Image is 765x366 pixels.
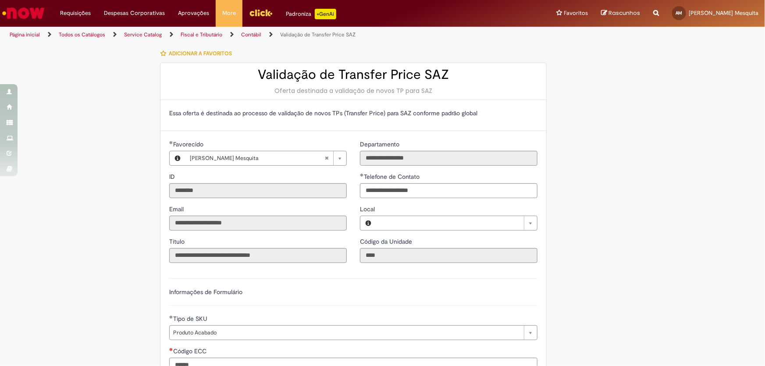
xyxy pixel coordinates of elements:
[7,27,503,43] ul: Trilhas de página
[169,248,347,263] input: Título
[286,9,336,19] div: Padroniza
[315,9,336,19] p: +GenAi
[169,50,232,57] span: Adicionar a Favoritos
[249,6,273,19] img: click_logo_yellow_360x200.png
[222,9,236,18] span: More
[608,9,640,17] span: Rascunhos
[169,348,173,351] span: Necessários
[1,4,46,22] img: ServiceNow
[241,31,261,38] a: Contábil
[360,205,377,213] span: Local
[360,216,376,230] button: Local, Visualizar este registro
[169,205,185,213] span: Somente leitura - Email
[169,86,537,95] div: Oferta destinada a validação de novos TP para SAZ
[169,109,537,117] p: Essa oferta é destinada ao processo de validação de novos TPs (Transfer Price) para SAZ conforme ...
[169,237,186,246] label: Somente leitura - Título
[178,9,209,18] span: Aprovações
[360,237,414,246] label: Somente leitura - Código da Unidade
[10,31,40,38] a: Página inicial
[376,216,537,230] a: Limpar campo Local
[320,151,333,165] abbr: Limpar campo Favorecido
[564,9,588,18] span: Favoritos
[280,31,356,38] a: Validação de Transfer Price SAZ
[360,140,401,149] label: Somente leitura - Departamento
[60,9,91,18] span: Requisições
[169,141,173,144] span: Obrigatório Preenchido
[173,347,208,355] span: Código ECC
[104,9,165,18] span: Despesas Corporativas
[124,31,162,38] a: Service Catalog
[173,140,205,148] span: Necessários - Favorecido
[689,9,758,17] span: [PERSON_NAME] Mesquita
[169,173,177,181] span: Somente leitura - ID
[360,140,401,148] span: Somente leitura - Departamento
[173,326,519,340] span: Produto Acabado
[364,173,421,181] span: Telefone de Contato
[360,248,537,263] input: Código da Unidade
[360,151,537,166] input: Departamento
[360,183,537,198] input: Telefone de Contato
[169,183,347,198] input: ID
[169,172,177,181] label: Somente leitura - ID
[170,151,185,165] button: Favorecido, Visualizar este registro Ana Carolina Cortes Mesquita
[169,238,186,245] span: Somente leitura - Título
[601,9,640,18] a: Rascunhos
[360,173,364,177] span: Obrigatório Preenchido
[360,238,414,245] span: Somente leitura - Código da Unidade
[160,44,237,63] button: Adicionar a Favoritos
[169,68,537,82] h2: Validação de Transfer Price SAZ
[181,31,222,38] a: Fiscal e Tributário
[169,205,185,213] label: Somente leitura - Email
[190,151,324,165] span: [PERSON_NAME] Mesquita
[173,315,209,323] span: Tipo de SKU
[185,151,346,165] a: [PERSON_NAME] MesquitaLimpar campo Favorecido
[169,288,242,296] label: Informações de Formulário
[169,216,347,231] input: Email
[169,315,173,319] span: Obrigatório Preenchido
[676,10,683,16] span: AM
[59,31,105,38] a: Todos os Catálogos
